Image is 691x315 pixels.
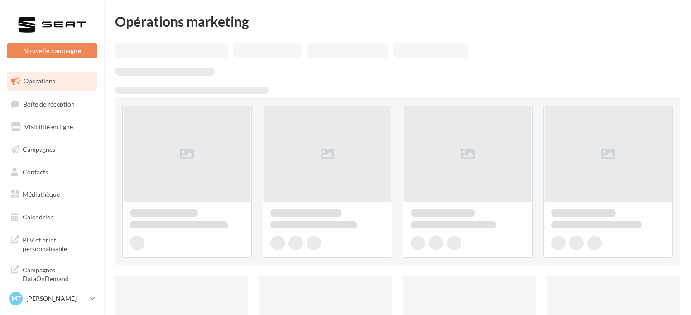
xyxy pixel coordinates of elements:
a: PLV et print personnalisable [5,230,99,257]
span: Visibilité en ligne [24,123,73,131]
div: Opérations marketing [115,15,680,28]
a: Calendrier [5,208,99,227]
p: [PERSON_NAME] [26,294,86,303]
span: Campagnes [23,145,55,153]
span: Opérations [24,77,55,85]
span: PLV et print personnalisable [23,234,93,253]
button: Nouvelle campagne [7,43,97,58]
span: Médiathèque [23,190,60,198]
span: Boîte de réception [23,100,75,107]
a: MT [PERSON_NAME] [7,290,97,307]
span: Contacts [23,168,48,175]
a: Campagnes DataOnDemand [5,260,99,287]
a: Opérations [5,72,99,91]
span: Calendrier [23,213,53,221]
span: MT [11,294,21,303]
a: Visibilité en ligne [5,117,99,136]
a: Médiathèque [5,185,99,204]
a: Boîte de réception [5,94,99,114]
a: Contacts [5,163,99,182]
a: Campagnes [5,140,99,159]
span: Campagnes DataOnDemand [23,264,93,283]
